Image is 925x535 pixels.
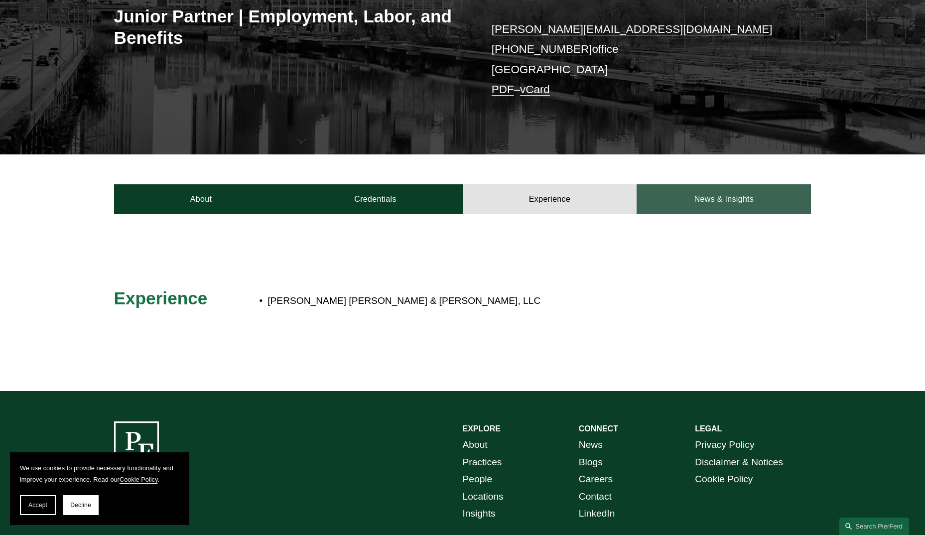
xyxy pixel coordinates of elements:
section: Cookie banner [10,452,189,525]
span: Decline [70,502,91,509]
a: News & Insights [637,184,811,214]
a: PDF [492,83,514,96]
a: Contact [579,488,612,506]
a: [PERSON_NAME][EMAIL_ADDRESS][DOMAIN_NAME] [492,23,773,35]
a: Cookie Policy [695,471,753,488]
a: Practices [463,454,502,471]
a: News [579,436,603,454]
a: vCard [520,83,550,96]
a: Credentials [288,184,463,214]
a: About [463,436,488,454]
button: Decline [63,495,99,515]
a: Search this site [839,518,909,535]
a: About [114,184,288,214]
a: Locations [463,488,504,506]
strong: EXPLORE [463,424,501,433]
strong: LEGAL [695,424,722,433]
h3: Junior Partner | Employment, Labor, and Benefits [114,5,463,49]
a: Careers [579,471,613,488]
a: Insights [463,505,496,523]
a: LinkedIn [579,505,615,523]
strong: CONNECT [579,424,618,433]
p: office [GEOGRAPHIC_DATA] – [492,19,782,100]
a: People [463,471,493,488]
button: Accept [20,495,56,515]
a: Experience [463,184,637,214]
p: We use cookies to provide necessary functionality and improve your experience. Read our . [20,462,179,485]
a: [PHONE_NUMBER] [492,43,592,55]
a: Disclaimer & Notices [695,454,783,471]
span: Experience [114,288,208,308]
a: Blogs [579,454,603,471]
span: Accept [28,502,47,509]
p: [PERSON_NAME] [PERSON_NAME] & [PERSON_NAME], LLC [267,292,724,310]
a: Cookie Policy [120,476,158,483]
a: Privacy Policy [695,436,754,454]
